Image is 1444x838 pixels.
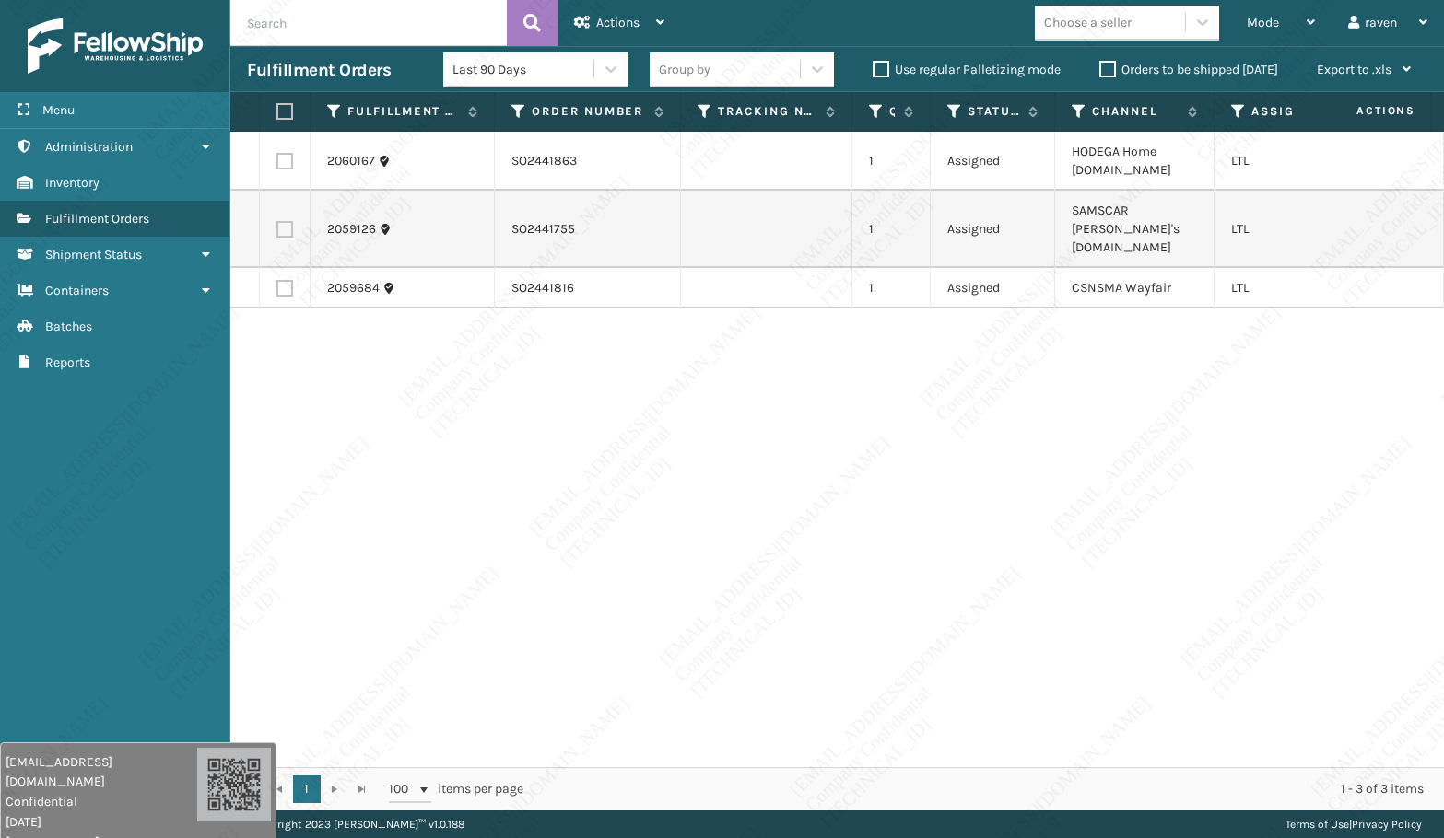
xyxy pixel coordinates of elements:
[1055,132,1215,191] td: HODEGA Home [DOMAIN_NAME]
[718,103,816,120] label: Tracking Number
[495,191,681,268] td: SO2441755
[389,775,523,803] span: items per page
[495,268,681,308] td: SO2441816
[6,752,197,791] span: [EMAIL_ADDRESS][DOMAIN_NAME]
[452,60,595,79] div: Last 90 Days
[327,152,375,170] a: 2060167
[252,810,464,838] p: Copyright 2023 [PERSON_NAME]™ v 1.0.188
[549,780,1424,798] div: 1 - 3 of 3 items
[293,775,321,803] a: 1
[6,812,197,832] span: [DATE]
[1215,268,1391,308] td: LTL
[1298,96,1426,126] span: Actions
[1286,818,1349,831] a: Terms of Use
[1044,13,1132,32] div: Choose a seller
[889,103,895,120] label: Quantity
[1099,62,1278,77] label: Orders to be shipped [DATE]
[852,268,931,308] td: 1
[28,18,203,74] img: logo
[347,103,459,120] label: Fulfillment Order Id
[852,191,931,268] td: 1
[327,279,380,297] a: 2059684
[42,102,75,118] span: Menu
[532,103,645,120] label: Order Number
[852,132,931,191] td: 1
[1286,810,1422,838] div: |
[45,319,92,334] span: Batches
[1092,103,1179,120] label: Channel
[45,355,90,370] span: Reports
[1215,132,1391,191] td: LTL
[931,132,1055,191] td: Assigned
[931,191,1055,268] td: Assigned
[1251,103,1355,120] label: Assigned Carrier Service
[659,60,710,79] div: Group by
[45,283,109,298] span: Containers
[596,15,640,30] span: Actions
[1215,191,1391,268] td: LTL
[6,792,197,811] span: Confidential
[389,780,417,798] span: 100
[1317,62,1391,77] span: Export to .xls
[495,132,681,191] td: SO2441863
[247,59,391,81] h3: Fulfillment Orders
[45,175,100,191] span: Inventory
[327,220,376,239] a: 2059126
[45,211,149,227] span: Fulfillment Orders
[968,103,1019,120] label: Status
[1247,15,1279,30] span: Mode
[1055,191,1215,268] td: SAMSCAR [PERSON_NAME]'s [DOMAIN_NAME]
[1352,818,1422,831] a: Privacy Policy
[45,247,142,262] span: Shipment Status
[873,62,1061,77] label: Use regular Palletizing mode
[931,268,1055,308] td: Assigned
[45,139,133,155] span: Administration
[1055,268,1215,308] td: CSNSMA Wayfair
